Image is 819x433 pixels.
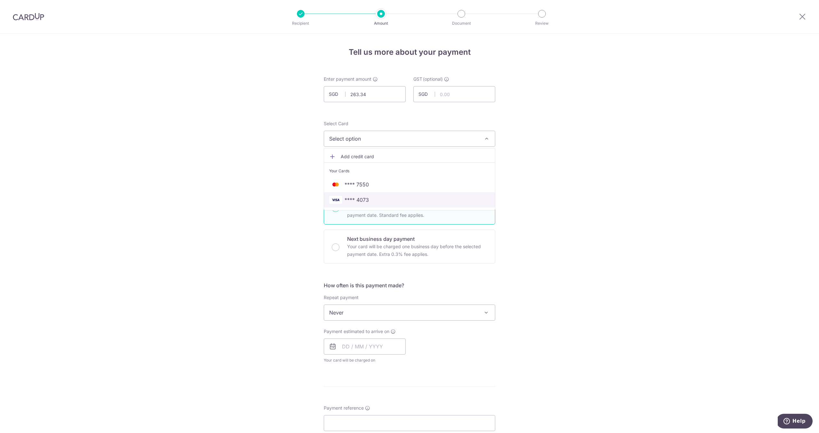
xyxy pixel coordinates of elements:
span: translation missing: en.payables.payment_networks.credit_card.summary.labels.select_card [324,121,348,126]
p: Your card will be charged three business days before the selected payment date. Standard fee appl... [347,204,487,219]
span: Your Cards [329,168,349,174]
span: (optional) [423,76,443,82]
span: Select option [329,135,478,143]
span: Your card will be charged on [324,357,406,364]
h5: How often is this payment made? [324,282,495,289]
h4: Tell us more about your payment [324,46,495,58]
span: Add credit card [341,153,490,160]
span: GST [413,76,422,82]
img: VISA [329,196,342,204]
p: Your card will be charged one business day before the selected payment date. Extra 0.3% fee applies. [347,243,487,258]
p: Recipient [277,20,324,27]
span: SGD [418,91,435,97]
p: Review [518,20,566,27]
span: Never [324,305,495,321]
p: Document [438,20,485,27]
input: 0.00 [324,86,406,102]
p: Next business day payment [347,235,487,243]
iframe: Opens a widget where you can find more information [778,414,813,430]
span: Enter payment amount [324,76,371,82]
span: Payment estimated to arrive on [324,328,389,335]
p: Amount [357,20,405,27]
label: Repeat payment [324,294,359,301]
img: MASTERCARD [329,181,342,188]
button: Select option [324,131,495,147]
span: Never [324,305,495,320]
span: Payment reference [324,405,364,411]
a: Add credit card [324,151,495,162]
input: 0.00 [413,86,495,102]
input: DD / MM / YYYY [324,339,406,355]
ul: Select option [324,148,495,210]
img: CardUp [13,13,44,20]
span: SGD [329,91,346,97]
